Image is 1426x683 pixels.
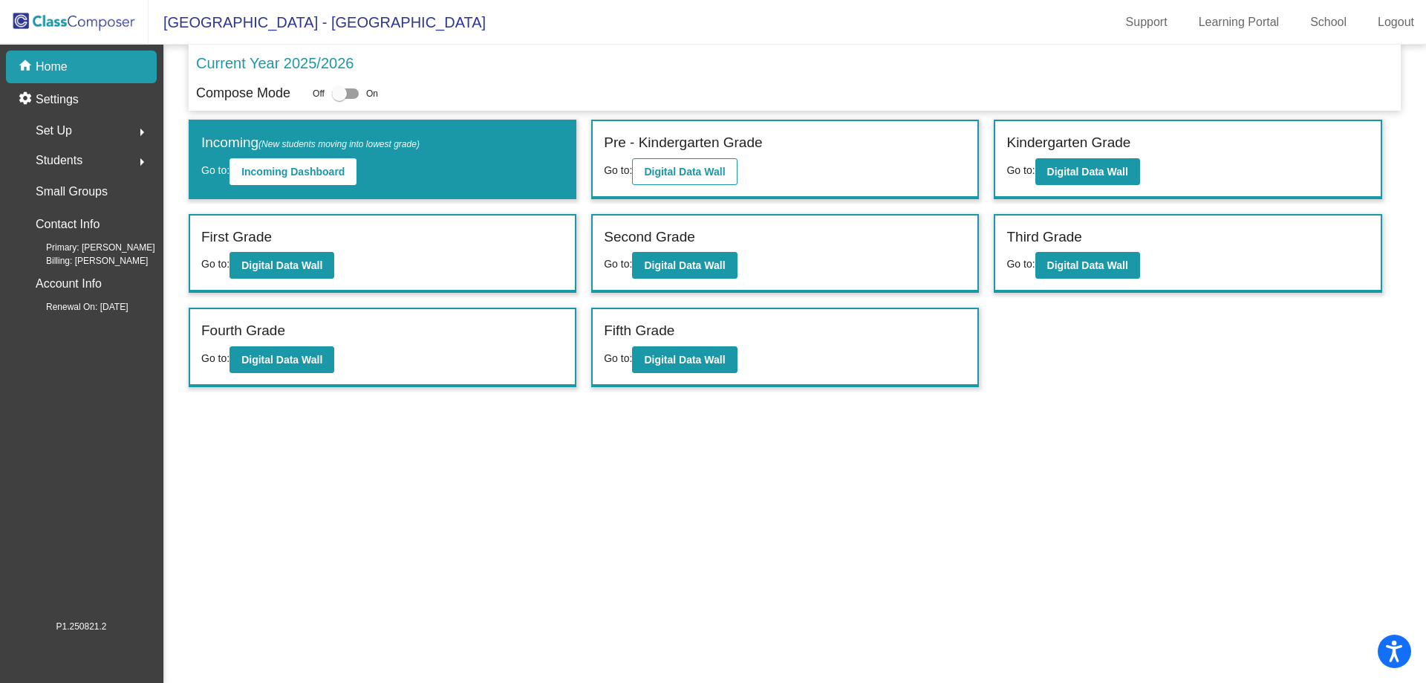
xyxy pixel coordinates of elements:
[196,83,290,103] p: Compose Mode
[229,252,334,279] button: Digital Data Wall
[604,352,632,364] span: Go to:
[1006,164,1035,176] span: Go to:
[36,58,68,76] p: Home
[18,91,36,109] mat-icon: settings
[36,273,102,294] p: Account Info
[22,254,148,268] span: Billing: [PERSON_NAME]
[18,58,36,76] mat-icon: home
[258,139,420,149] span: (New students moving into lowest grade)
[36,214,100,235] p: Contact Info
[1035,158,1140,185] button: Digital Data Wall
[36,181,108,202] p: Small Groups
[36,120,72,141] span: Set Up
[604,320,674,342] label: Fifth Grade
[632,158,737,185] button: Digital Data Wall
[133,153,151,171] mat-icon: arrow_right
[1366,10,1426,34] a: Logout
[201,164,229,176] span: Go to:
[149,10,486,34] span: [GEOGRAPHIC_DATA] - [GEOGRAPHIC_DATA]
[1114,10,1179,34] a: Support
[644,354,725,366] b: Digital Data Wall
[36,150,82,171] span: Students
[313,87,325,100] span: Off
[1298,10,1358,34] a: School
[22,241,155,254] span: Primary: [PERSON_NAME]
[201,132,420,154] label: Incoming
[1047,166,1128,178] b: Digital Data Wall
[604,258,632,270] span: Go to:
[201,227,272,248] label: First Grade
[36,91,79,109] p: Settings
[1035,252,1140,279] button: Digital Data Wall
[133,123,151,141] mat-icon: arrow_right
[1047,259,1128,271] b: Digital Data Wall
[644,166,725,178] b: Digital Data Wall
[229,346,334,373] button: Digital Data Wall
[604,164,632,176] span: Go to:
[644,259,725,271] b: Digital Data Wall
[201,352,229,364] span: Go to:
[196,52,354,74] p: Current Year 2025/2026
[1006,258,1035,270] span: Go to:
[241,166,345,178] b: Incoming Dashboard
[632,346,737,373] button: Digital Data Wall
[22,300,128,314] span: Renewal On: [DATE]
[604,227,695,248] label: Second Grade
[201,258,229,270] span: Go to:
[229,158,356,185] button: Incoming Dashboard
[604,132,762,154] label: Pre - Kindergarten Grade
[632,252,737,279] button: Digital Data Wall
[241,354,322,366] b: Digital Data Wall
[1187,10,1292,34] a: Learning Portal
[1006,132,1130,154] label: Kindergarten Grade
[241,259,322,271] b: Digital Data Wall
[201,320,285,342] label: Fourth Grade
[366,87,378,100] span: On
[1006,227,1081,248] label: Third Grade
